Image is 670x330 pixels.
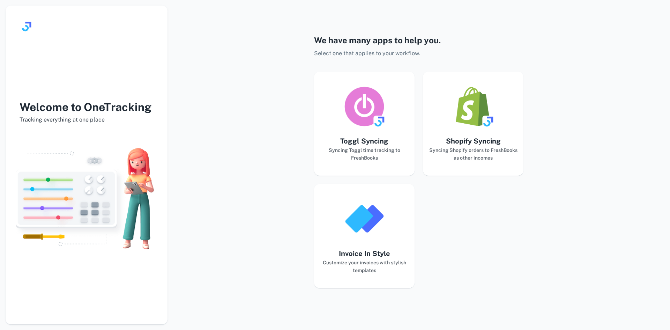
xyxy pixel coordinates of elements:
h6: Customize your invoices with stylish templates [320,259,409,274]
img: logo.svg [20,20,33,34]
button: Toggl SyncingSyncing Toggl time tracking to FreshBooks [314,72,415,176]
button: Shopify SyncingSyncing Shopify orders to FreshBooks as other incomes [423,72,523,176]
img: logo_toggl_syncing_app.png [343,86,385,127]
img: landing [6,138,167,259]
h5: Toggl Syncing [320,136,409,146]
span: Tracking everything at one place [6,116,167,124]
h6: Syncing Toggl time tracking to FreshBooks [320,146,409,162]
h5: Shopify Syncing [429,136,518,146]
h6: Syncing Shopify orders to FreshBooks as other incomes [429,146,518,162]
button: Invoice In StyleCustomize your invoices with stylish templates [314,184,415,288]
p: Select one that applies to your workflow. [314,49,523,58]
h5: Invoice In Style [320,248,409,259]
img: logo_invoice_in_style_app.png [343,198,385,240]
h3: Welcome to OneTracking [6,99,167,116]
img: logo_shopify_syncing_app.png [452,86,494,127]
h4: We have many apps to help you. [314,34,523,46]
